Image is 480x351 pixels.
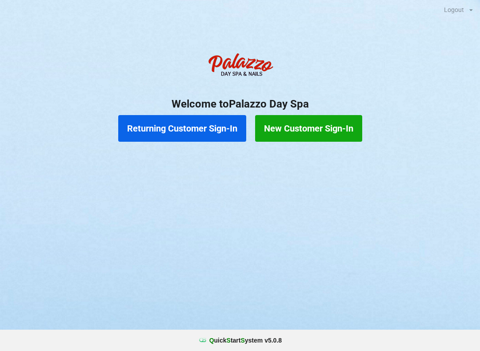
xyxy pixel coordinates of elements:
[227,337,231,344] span: S
[209,336,282,345] b: uick tart ystem v 5.0.8
[198,336,207,345] img: favicon.ico
[118,115,246,142] button: Returning Customer Sign-In
[444,7,464,13] div: Logout
[209,337,214,344] span: Q
[255,115,362,142] button: New Customer Sign-In
[240,337,244,344] span: S
[204,48,276,84] img: PalazzoDaySpaNails-Logo.png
